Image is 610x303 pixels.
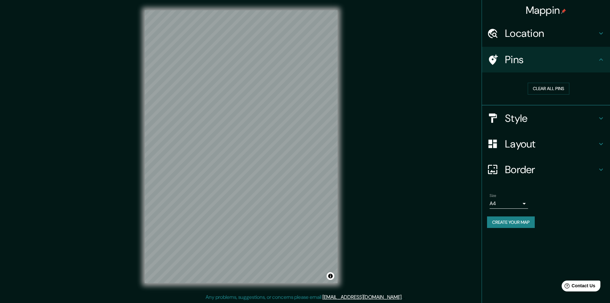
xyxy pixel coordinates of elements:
iframe: Help widget launcher [553,278,603,296]
div: . [403,293,403,301]
div: Layout [482,131,610,157]
div: Pins [482,47,610,72]
button: Clear all pins [528,83,569,95]
h4: Layout [505,138,597,150]
h4: Location [505,27,597,40]
div: Style [482,105,610,131]
h4: Pins [505,53,597,66]
button: Toggle attribution [327,272,334,280]
p: Any problems, suggestions, or concerns please email . [206,293,403,301]
a: [EMAIL_ADDRESS][DOMAIN_NAME] [322,294,402,300]
div: A4 [490,198,528,209]
h4: Style [505,112,597,125]
canvas: Map [145,10,338,283]
button: Create your map [487,216,535,228]
img: pin-icon.png [561,9,566,14]
div: Border [482,157,610,182]
div: . [403,293,405,301]
div: Location [482,21,610,46]
h4: Border [505,163,597,176]
h4: Mappin [526,4,566,17]
label: Size [490,193,496,198]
